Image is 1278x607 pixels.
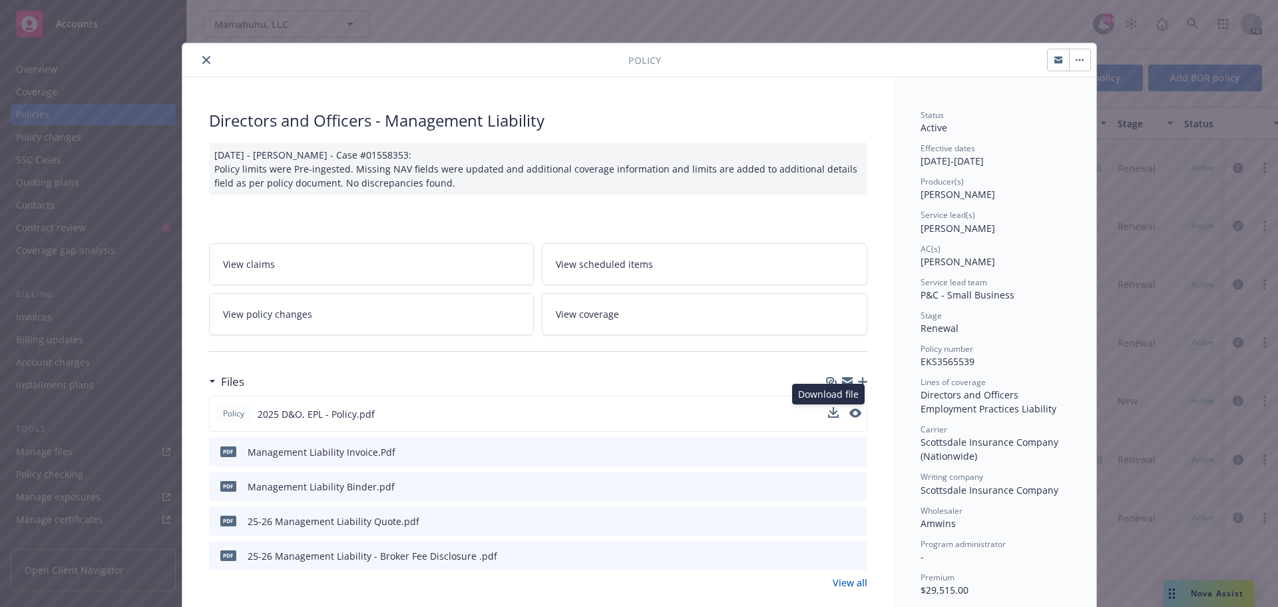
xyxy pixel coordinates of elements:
[220,481,236,491] span: pdf
[828,407,839,421] button: download file
[829,480,839,494] button: download file
[921,572,955,583] span: Premium
[921,176,964,187] span: Producer(s)
[921,484,1058,496] span: Scottsdale Insurance Company
[921,289,1014,301] span: P&C - Small Business
[850,480,862,494] button: preview file
[921,255,995,268] span: [PERSON_NAME]
[628,53,661,67] span: Policy
[921,424,947,435] span: Carrier
[248,514,419,528] div: 25-26 Management Liability Quote.pdf
[829,549,839,563] button: download file
[849,407,861,421] button: preview file
[921,109,944,121] span: Status
[921,222,995,235] span: [PERSON_NAME]
[209,109,867,132] div: Directors and Officers - Management Liability
[921,355,974,368] span: EKS3565539
[209,293,534,335] a: View policy changes
[921,436,1061,462] span: Scottsdale Insurance Company (Nationwide)
[921,388,1070,402] div: Directors and Officers
[209,373,244,390] div: Files
[921,402,1070,416] div: Employment Practices Liability
[921,243,941,255] span: AC(s)
[921,143,975,154] span: Effective dates
[223,257,275,271] span: View claims
[223,307,312,321] span: View policy changes
[921,322,958,334] span: Renewal
[921,188,995,201] span: [PERSON_NAME]
[921,550,924,563] span: -
[849,408,861,418] button: preview file
[198,52,214,68] button: close
[556,307,619,321] span: View coverage
[792,384,865,404] div: Download file
[220,446,236,456] span: Pdf
[921,538,1006,550] span: Program administrator
[833,576,867,590] a: View all
[221,373,244,390] h3: Files
[921,505,962,516] span: Wholesaler
[556,257,653,271] span: View scheduled items
[850,445,862,459] button: preview file
[921,209,975,221] span: Service lead(s)
[921,376,986,388] span: Lines of coverage
[829,445,839,459] button: download file
[921,471,983,482] span: Writing company
[220,550,236,560] span: pdf
[209,243,534,285] a: View claims
[921,343,973,354] span: Policy number
[850,514,862,528] button: preview file
[258,407,375,421] span: 2025 D&O, EPL - Policy.pdf
[921,517,956,530] span: Amwins
[828,407,839,418] button: download file
[921,310,942,321] span: Stage
[248,549,497,563] div: 25-26 Management Liability - Broker Fee Disclosure .pdf
[542,293,867,335] a: View coverage
[248,445,395,459] div: Management Liability Invoice.Pdf
[921,143,1070,168] div: [DATE] - [DATE]
[248,480,395,494] div: Management Liability Binder.pdf
[220,516,236,526] span: pdf
[220,408,247,420] span: Policy
[542,243,867,285] a: View scheduled items
[921,277,987,288] span: Service lead team
[829,514,839,528] button: download file
[209,143,867,195] div: [DATE] - [PERSON_NAME] - Case #01558353: Policy limits were Pre-ingested. Missing NAV fields were...
[850,549,862,563] button: preview file
[921,584,968,596] span: $29,515.00
[921,121,947,134] span: Active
